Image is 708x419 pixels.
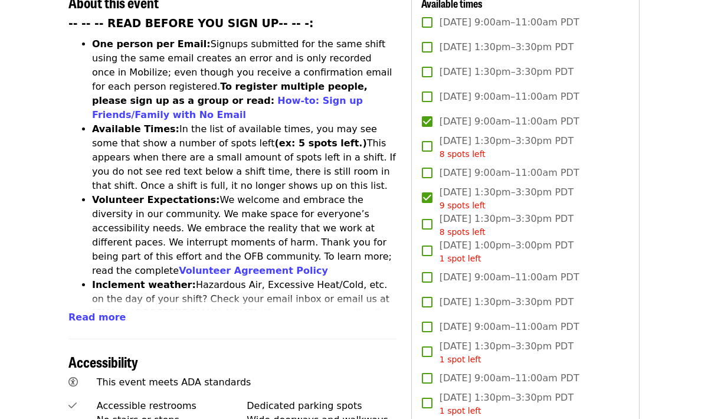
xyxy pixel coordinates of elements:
[92,37,397,122] li: Signups submitted for the same shift using the same email creates an error and is only recorded o...
[440,339,573,366] span: [DATE] 1:30pm–3:30pm PDT
[440,238,573,265] span: [DATE] 1:00pm–3:00pm PDT
[92,122,397,193] li: In the list of available times, you may see some that show a number of spots left This appears wh...
[440,201,486,210] span: 9 spots left
[440,212,573,238] span: [DATE] 1:30pm–3:30pm PDT
[440,320,579,334] span: [DATE] 9:00am–11:00am PDT
[92,279,196,290] strong: Inclement weather:
[92,123,179,135] strong: Available Times:
[68,377,78,388] i: universal-access icon
[97,399,247,413] div: Accessible restrooms
[440,371,579,385] span: [DATE] 9:00am–11:00am PDT
[92,81,368,106] strong: To register multiple people, please sign up as a group or read:
[274,138,366,149] strong: (ex: 5 spots left.)
[440,185,573,212] span: [DATE] 1:30pm–3:30pm PDT
[440,295,573,309] span: [DATE] 1:30pm–3:30pm PDT
[440,406,481,415] span: 1 spot left
[68,351,138,372] span: Accessibility
[97,377,251,388] span: This event meets ADA standards
[92,95,363,120] a: How-to: Sign up Friends/Family with No Email
[440,40,573,54] span: [DATE] 1:30pm–3:30pm PDT
[440,391,573,417] span: [DATE] 1:30pm–3:30pm PDT
[179,265,328,276] a: Volunteer Agreement Policy
[68,310,126,325] button: Read more
[92,38,211,50] strong: One person per Email:
[247,399,397,413] div: Dedicated parking spots
[440,134,573,161] span: [DATE] 1:30pm–3:30pm PDT
[92,193,397,278] li: We welcome and embrace the diversity in our community. We make space for everyone’s accessibility...
[440,90,579,104] span: [DATE] 9:00am–11:00am PDT
[440,254,481,263] span: 1 spot left
[440,355,481,364] span: 1 spot left
[440,65,573,79] span: [DATE] 1:30pm–3:30pm PDT
[440,227,486,237] span: 8 spots left
[440,166,579,180] span: [DATE] 9:00am–11:00am PDT
[68,17,314,30] strong: -- -- -- READ BEFORE YOU SIGN UP-- -- -:
[440,114,579,129] span: [DATE] 9:00am–11:00am PDT
[440,270,579,284] span: [DATE] 9:00am–11:00am PDT
[440,15,579,30] span: [DATE] 9:00am–11:00am PDT
[68,400,77,411] i: check icon
[440,149,486,159] span: 8 spots left
[92,194,220,205] strong: Volunteer Expectations:
[68,312,126,323] span: Read more
[92,278,397,349] li: Hazardous Air, Excessive Heat/Cold, etc. on the day of your shift? Check your email inbox or emai...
